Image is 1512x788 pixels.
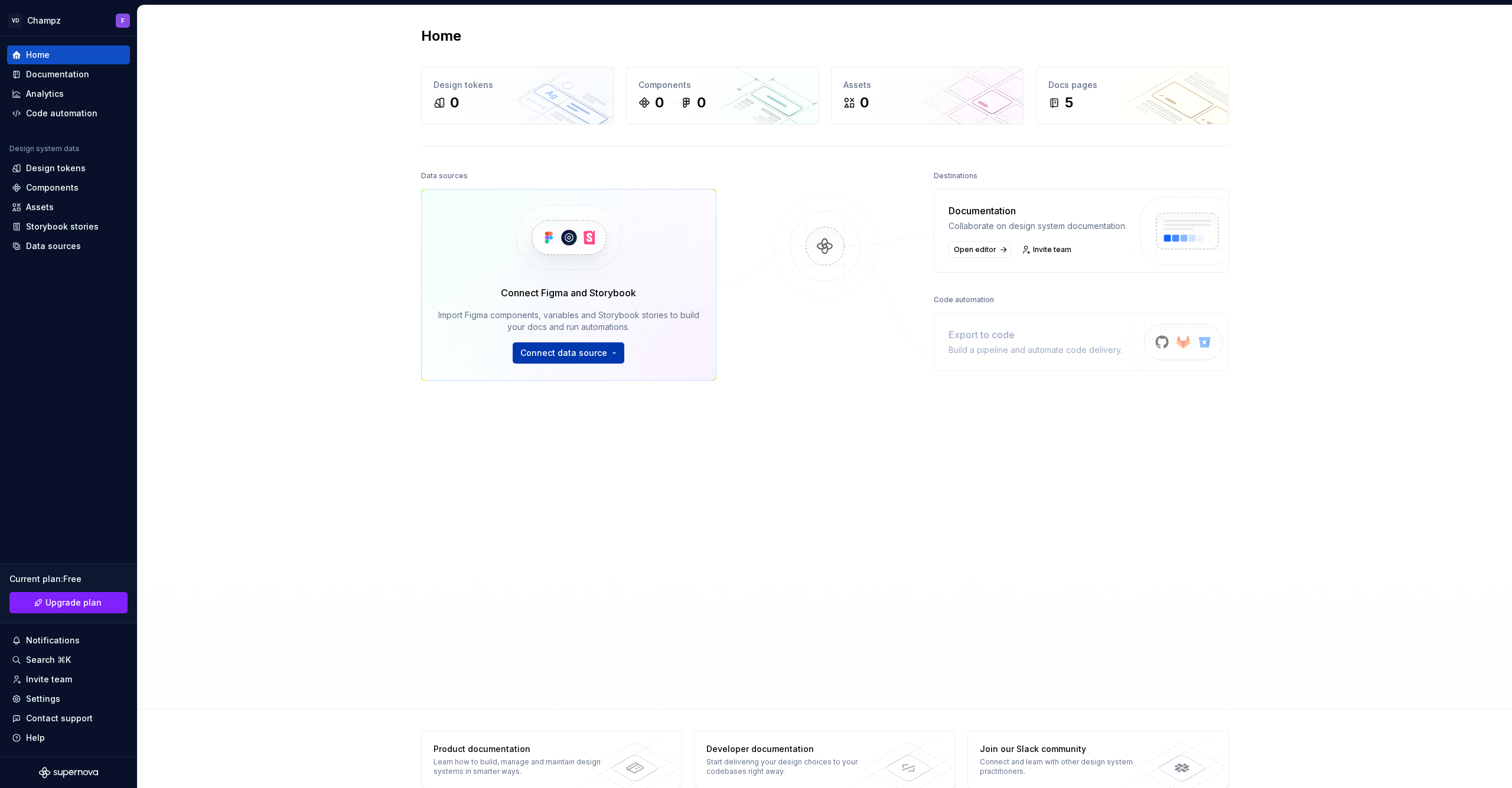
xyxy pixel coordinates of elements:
div: Champz [27,15,61,27]
a: Invite team [7,670,130,689]
div: 0 [697,93,706,112]
button: VDChampzF [2,8,135,33]
a: Design tokens0 [421,67,614,125]
div: Notifications [26,635,80,646]
a: Code automation [7,104,130,123]
div: Code automation [26,107,97,119]
span: Invite team [1033,245,1071,254]
div: Contact support [26,712,93,724]
div: Design tokens [434,79,602,91]
div: Data sources [421,168,468,184]
div: Learn how to build, manage and maintain design systems in smarter ways. [434,757,605,776]
a: Storybook stories [7,217,130,236]
div: Build a pipeline and automate code delivery. [949,344,1122,356]
div: Analytics [26,88,64,100]
span: Upgrade plan [45,597,102,609]
div: Collaborate on design system documentation. [949,220,1127,232]
a: Home [7,45,130,64]
button: Help [7,728,130,747]
div: Components [638,79,807,91]
a: Open editor [949,241,1011,258]
button: Contact support [7,709,130,728]
a: Assets0 [831,67,1024,125]
div: Destinations [934,168,977,184]
div: 5 [1065,93,1073,112]
div: Assets [843,79,1012,91]
div: Start delivering your design choices to your codebases right away. [706,757,878,776]
div: Documentation [26,68,89,80]
span: Connect data source [520,347,607,359]
a: Components00 [626,67,819,125]
div: Import Figma components, variables and Storybook stories to build your docs and run automations. [438,309,699,333]
button: Notifications [7,631,130,650]
svg: Supernova Logo [39,767,98,779]
div: Settings [26,693,60,705]
button: Connect data source [513,342,624,364]
a: Design tokens [7,159,130,178]
div: Search ⌘K [26,654,71,666]
div: VD [8,14,22,28]
a: Upgrade plan [9,592,128,613]
div: 0 [655,93,664,112]
button: Search ⌘K [7,650,130,669]
div: F [121,16,125,25]
a: Invite team [1018,241,1077,258]
div: Product documentation [434,743,605,755]
div: Design tokens [26,162,86,174]
div: Components [26,182,79,194]
span: Open editor [954,245,996,254]
div: Invite team [26,673,72,685]
div: Help [26,732,45,744]
a: Data sources [7,237,130,256]
div: Data sources [26,240,81,252]
div: Documentation [949,204,1127,218]
div: 0 [860,93,869,112]
div: Code automation [934,292,994,308]
div: Export to code [949,328,1122,342]
div: Assets [26,201,54,213]
a: Documentation [7,65,130,84]
div: Docs pages [1048,79,1217,91]
a: Analytics [7,84,130,103]
div: Design system data [9,144,79,153]
a: Components [7,178,130,197]
div: Home [26,49,50,61]
div: Developer documentation [706,743,878,755]
div: Connect Figma and Storybook [501,286,636,300]
a: Settings [7,689,130,708]
div: Join our Slack community [980,743,1152,755]
div: Connect and learn with other design system practitioners. [980,757,1152,776]
a: Docs pages5 [1036,67,1229,125]
div: Current plan : Free [9,573,128,585]
h2: Home [421,27,461,45]
div: 0 [450,93,459,112]
div: Storybook stories [26,221,99,233]
a: Assets [7,198,130,217]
